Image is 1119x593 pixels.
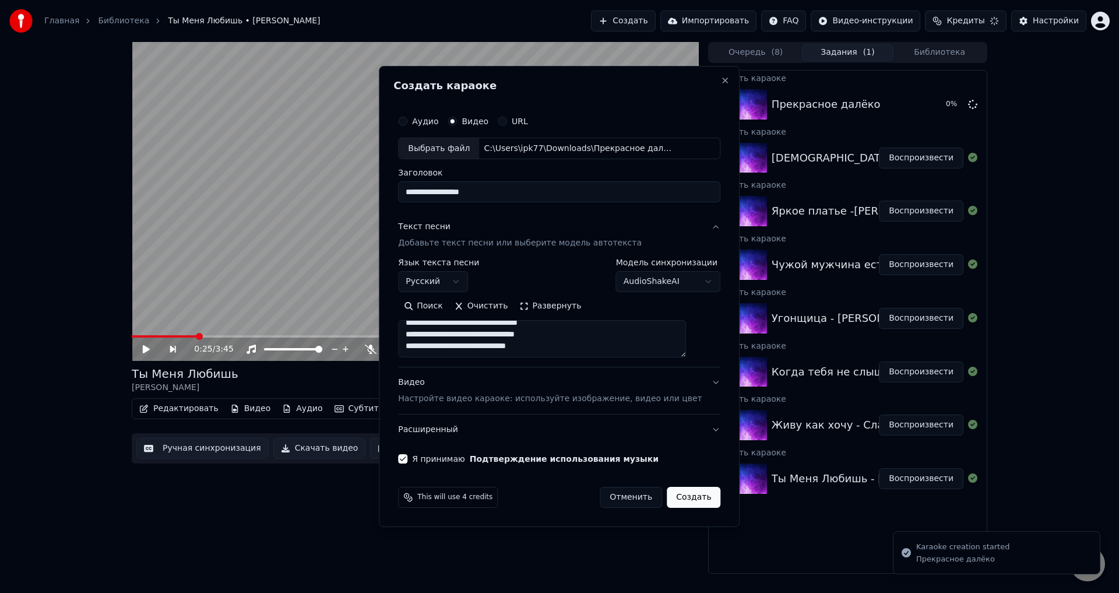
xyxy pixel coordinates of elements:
[398,377,702,405] div: Видео
[417,493,492,502] span: This will use 4 credits
[513,297,587,316] button: Развернуть
[412,117,438,125] label: Аудио
[398,238,642,250] p: Добавьте текст песни или выберите модель автотекста
[398,368,720,415] button: ВидеоНастройте видео караоке: используйте изображение, видео или цвет
[449,297,514,316] button: Очистить
[393,80,725,91] h2: Создать караоке
[398,169,720,177] label: Заголовок
[399,138,479,159] div: Выбрать файл
[600,487,662,508] button: Отменить
[616,259,721,267] label: Модель синхронизации
[462,117,488,125] label: Видео
[479,143,677,155] div: C:\Users\ipk77\Downloads\Прекрасное далеко .mp4
[398,259,720,367] div: Текст песниДобавьте текст песни или выберите модель автотекста
[398,393,702,405] p: Настройте видео караоке: используйте изображение, видео или цвет
[398,297,448,316] button: Поиск
[398,415,720,445] button: Расширенный
[398,222,451,233] div: Текст песни
[412,455,659,463] label: Я принимаю
[512,117,528,125] label: URL
[667,487,720,508] button: Создать
[398,259,479,267] label: Язык текста песни
[398,212,720,259] button: Текст песниДобавьте текст песни или выберите модель автотекста
[470,455,659,463] button: Я принимаю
